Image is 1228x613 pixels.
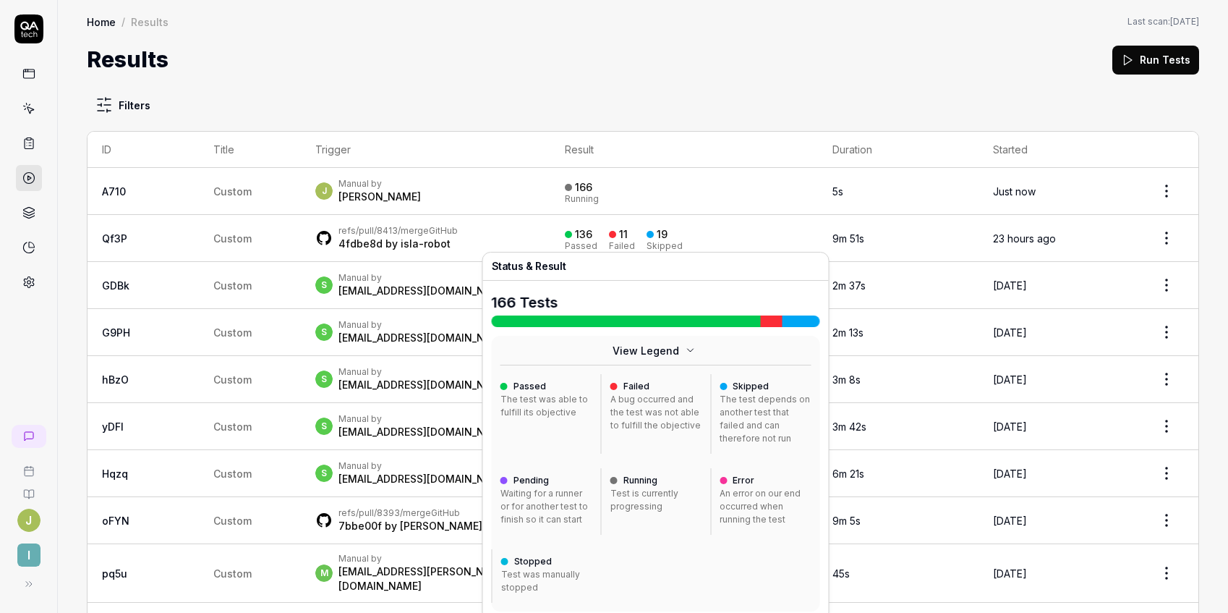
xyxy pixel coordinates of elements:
[832,515,861,527] time: 9m 5s
[338,519,482,533] div: by
[6,454,51,477] a: Book a call with us
[1127,15,1199,28] button: Last scan:[DATE]
[338,225,458,237] div: GitHub
[619,228,628,241] div: 11
[213,515,252,527] span: Custom
[720,487,811,526] div: An error on our end occurred when running the test
[993,468,1027,480] time: [DATE]
[338,237,458,251] div: by
[338,378,510,392] div: [EMAIL_ADDRESS][DOMAIN_NAME]
[87,43,169,76] h1: Results
[501,568,592,594] div: Test was manually stopped
[102,468,128,480] a: Hqzq
[338,472,510,486] div: [EMAIL_ADDRESS][DOMAIN_NAME]
[17,509,40,532] button: J
[575,228,592,241] div: 136
[102,279,129,292] a: GDBk
[338,331,510,345] div: [EMAIL_ADDRESS][DOMAIN_NAME]
[565,242,597,250] div: Passed
[500,393,592,419] div: The test was able to fulfill its objective
[1170,16,1199,27] time: [DATE]
[338,520,382,532] a: 7bbe00f
[338,553,535,565] div: Manual by
[657,228,668,241] div: 19
[213,373,252,386] span: Custom
[401,237,451,250] a: isla-robot
[338,178,421,190] div: Manual by
[6,532,51,570] button: I
[492,294,558,311] span: 166 Tests
[832,468,864,480] time: 6m 21s
[338,319,510,331] div: Manual by
[514,560,552,563] div: Stopped
[609,242,635,250] div: Failed
[315,276,333,294] span: s
[978,132,1135,168] th: Started
[832,279,866,292] time: 2m 37s
[87,14,116,29] a: Home
[993,420,1027,433] time: [DATE]
[993,232,1056,245] time: 23 hours ago
[121,14,125,29] div: /
[315,465,333,482] span: s
[213,232,252,245] span: Custom
[1112,46,1199,75] button: Run Tests
[213,567,252,580] span: Custom
[610,487,702,513] div: Test is currently progressing
[315,182,333,200] span: J
[492,336,820,365] button: View Legend
[213,420,252,433] span: Custom
[832,420,866,433] time: 3m 42s
[213,279,252,292] span: Custom
[832,373,861,386] time: 3m 8s
[338,272,510,284] div: Manual by
[993,279,1027,292] time: [DATE]
[832,326,864,339] time: 2m 13s
[102,232,127,245] a: Qf3P
[102,515,129,527] a: oFYN
[338,190,421,204] div: [PERSON_NAME]
[733,479,754,482] div: Error
[131,14,169,29] div: Results
[315,565,333,582] span: m
[6,477,51,500] a: Documentation
[88,132,199,168] th: ID
[623,385,649,388] div: Failed
[565,195,599,203] div: Running
[400,520,482,532] a: [PERSON_NAME]
[623,479,657,482] div: Running
[315,371,333,388] span: s
[733,385,769,388] div: Skipped
[102,185,126,198] a: A710
[338,284,510,298] div: [EMAIL_ADDRESS][DOMAIN_NAME]
[993,373,1027,386] time: [DATE]
[993,567,1027,580] time: [DATE]
[1127,15,1199,28] span: Last scan:
[213,185,252,198] span: Custom
[993,185,1036,198] time: Just now
[993,515,1027,527] time: [DATE]
[720,393,811,445] div: The test depends on another test that failed and can therefore not run
[575,181,592,194] div: 166
[513,479,549,482] div: Pending
[338,507,482,519] div: GitHub
[213,326,252,339] span: Custom
[832,567,850,580] time: 45s
[315,418,333,435] span: s
[12,425,46,448] a: New conversation
[301,132,550,168] th: Trigger
[338,225,429,236] a: refs/pull/8413/merge
[338,425,510,439] div: [EMAIL_ADDRESS][DOMAIN_NAME]
[102,420,124,433] a: yDFI
[102,567,127,580] a: pq5u
[338,460,510,472] div: Manual by
[87,90,159,119] button: Filters
[818,132,978,168] th: Duration
[102,326,130,339] a: G9PH
[492,261,820,271] h4: Status & Result
[338,507,431,518] a: refs/pull/8393/merge
[832,185,843,198] time: 5s
[610,393,702,432] div: A bug occurred and the test was not able to fulfill the objective
[338,366,510,378] div: Manual by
